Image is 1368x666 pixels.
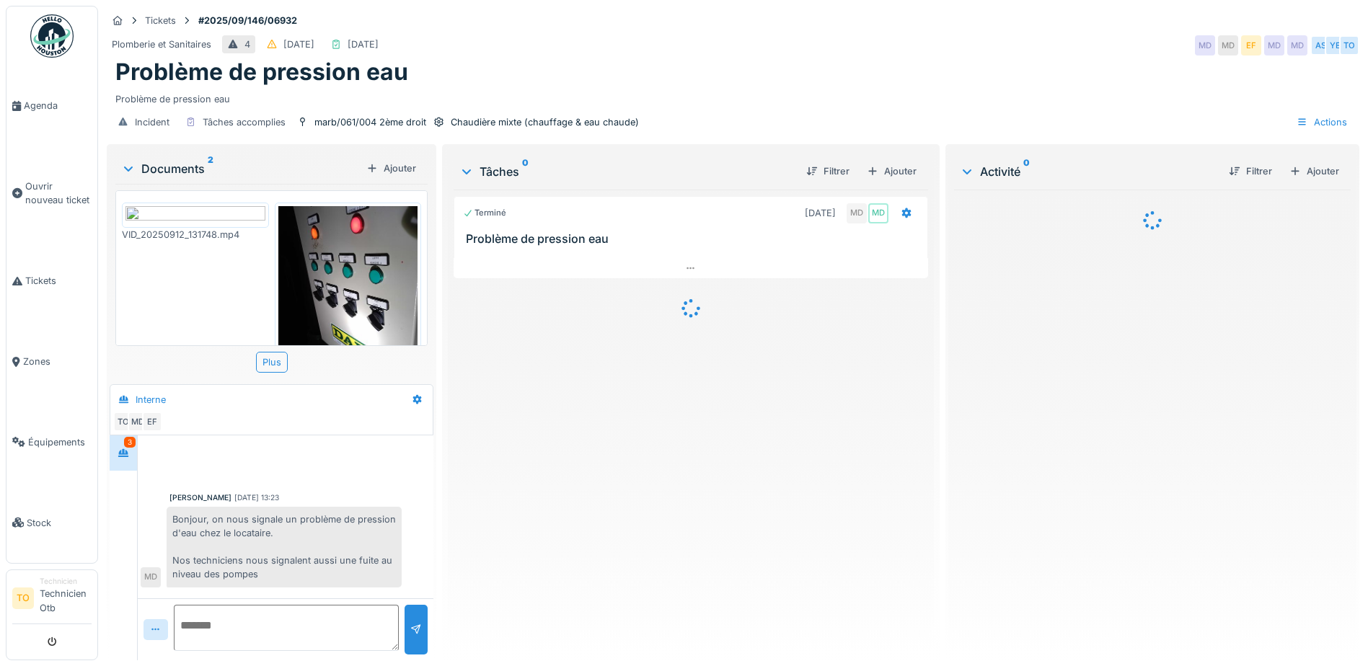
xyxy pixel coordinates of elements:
div: Ajouter [361,159,422,178]
h1: Problème de pression eau [115,58,408,86]
div: TO [1339,35,1359,55]
div: [DATE] [283,37,314,51]
span: Ouvrir nouveau ticket [25,179,92,207]
div: Incident [135,115,169,129]
sup: 0 [522,163,529,180]
div: [PERSON_NAME] [169,492,231,503]
div: [DATE] [805,206,836,220]
div: Activité [960,163,1217,180]
a: Zones [6,321,97,402]
li: Technicien Otb [40,576,92,621]
div: [DATE] [348,37,379,51]
div: 3 [124,437,136,448]
div: MD [1264,35,1284,55]
a: Stock [6,482,97,563]
div: Chaudière mixte (chauffage & eau chaude) [451,115,639,129]
div: AS [1310,35,1331,55]
a: Équipements [6,401,97,482]
div: MD [868,203,888,223]
strong: #2025/09/146/06932 [193,14,303,27]
sup: 0 [1023,163,1030,180]
span: Équipements [28,435,92,449]
div: 4 [244,37,250,51]
div: MD [1195,35,1215,55]
div: Filtrer [1223,161,1278,181]
div: EF [1241,35,1261,55]
div: Plomberie et Sanitaires [112,37,211,51]
div: Tâches accomplies [203,115,286,129]
span: Tickets [25,274,92,288]
img: 7688be84-5687-4a16-a9f8-82abf259cadc-VID_20250912_131748.mp4 [125,206,265,224]
div: Interne [136,393,166,407]
a: TO TechnicienTechnicien Otb [12,576,92,624]
div: Problème de pression eau [115,86,1351,106]
div: Filtrer [800,161,855,181]
div: Terminé [463,207,506,219]
span: Agenda [24,99,92,112]
div: Technicien [40,576,92,587]
li: TO [12,587,34,609]
img: Badge_color-CXgf-gQk.svg [30,14,74,58]
h3: Problème de pression eau [466,232,922,246]
img: 8frxye6xxczt3ydecf3ayo4ucla8 [278,206,418,392]
div: marb/061/004 2ème droit [314,115,426,129]
a: Ouvrir nouveau ticket [6,146,97,241]
div: YE [1325,35,1345,55]
div: MD [141,567,161,587]
div: Tâches [459,163,795,180]
div: MD [847,203,867,223]
span: Stock [27,516,92,530]
div: Plus [256,352,288,373]
sup: 2 [208,160,213,177]
div: Bonjour, on nous signale un problème de pression d'eau chez le locataire. Nos techniciens nous si... [167,507,402,587]
div: Ajouter [1284,161,1345,181]
div: Tickets [145,14,176,27]
div: Ajouter [861,161,922,181]
div: [DATE] 13:23 [234,492,279,503]
div: MD [1218,35,1238,55]
div: EF [142,412,162,432]
a: Agenda [6,66,97,146]
div: Actions [1290,112,1354,133]
span: Zones [23,355,92,368]
div: TO [113,412,133,432]
div: MD [1287,35,1307,55]
a: Tickets [6,241,97,321]
div: Documents [121,160,361,177]
div: VID_20250912_131748.mp4 [122,228,269,241]
div: MD [128,412,148,432]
